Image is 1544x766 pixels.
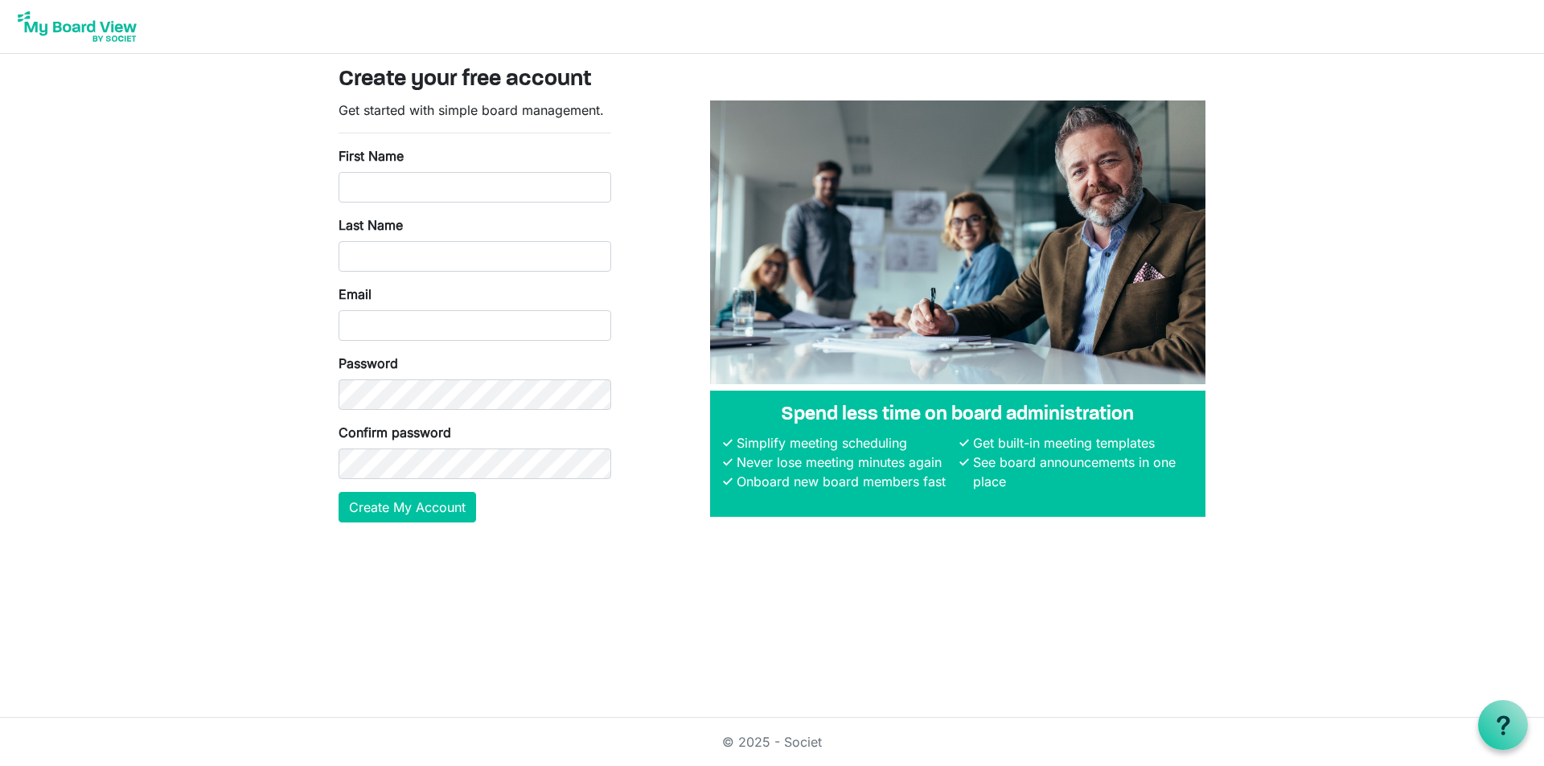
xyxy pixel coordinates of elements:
[733,433,956,453] li: Simplify meeting scheduling
[339,285,372,304] label: Email
[969,433,1193,453] li: Get built-in meeting templates
[969,453,1193,491] li: See board announcements in one place
[339,354,398,373] label: Password
[339,67,1205,94] h3: Create your free account
[339,423,451,442] label: Confirm password
[339,102,604,118] span: Get started with simple board management.
[733,472,956,491] li: Onboard new board members fast
[339,146,404,166] label: First Name
[710,100,1205,384] img: A photograph of board members sitting at a table
[339,215,403,235] label: Last Name
[722,734,822,750] a: © 2025 - Societ
[13,6,142,47] img: My Board View Logo
[339,492,476,522] button: Create My Account
[733,453,956,472] li: Never lose meeting minutes again
[723,403,1193,427] h4: Spend less time on board administration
